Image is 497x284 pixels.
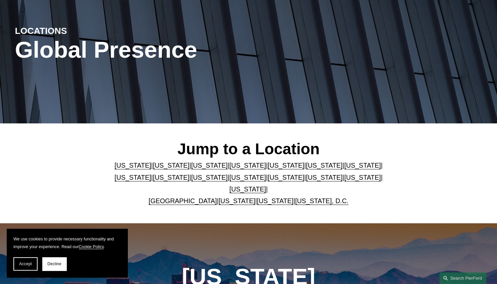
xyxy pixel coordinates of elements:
h2: Jump to a Location [112,140,385,159]
a: [US_STATE] [306,174,343,181]
a: Cookie Policy [79,244,103,249]
a: [US_STATE] [257,197,293,205]
a: [US_STATE] [229,162,266,169]
a: [US_STATE] [268,174,304,181]
a: [US_STATE] [306,162,343,169]
span: Accept [19,262,32,266]
a: [US_STATE] [218,197,255,205]
h1: Global Presence [15,37,326,63]
h4: LOCATIONS [15,25,132,37]
a: [US_STATE] [153,174,189,181]
a: [US_STATE] [268,162,304,169]
a: [US_STATE] [344,162,381,169]
a: Search this site [439,272,486,284]
button: Decline [42,257,66,271]
a: [US_STATE] [344,174,381,181]
a: [US_STATE] [114,174,151,181]
a: [US_STATE] [153,162,189,169]
a: [US_STATE] [191,174,228,181]
a: [US_STATE] [114,162,151,169]
a: [US_STATE] [229,174,266,181]
a: [US_STATE] [191,162,228,169]
p: | | | | | | | | | | | | | | | | | | [112,160,385,207]
span: Decline [47,262,61,266]
a: [US_STATE] [229,185,266,193]
button: Accept [13,257,38,271]
a: [GEOGRAPHIC_DATA] [149,197,217,205]
p: We use cookies to provide necessary functionality and improve your experience. Read our . [13,235,121,250]
section: Cookie banner [7,229,128,277]
a: [US_STATE], D.C. [295,197,348,205]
